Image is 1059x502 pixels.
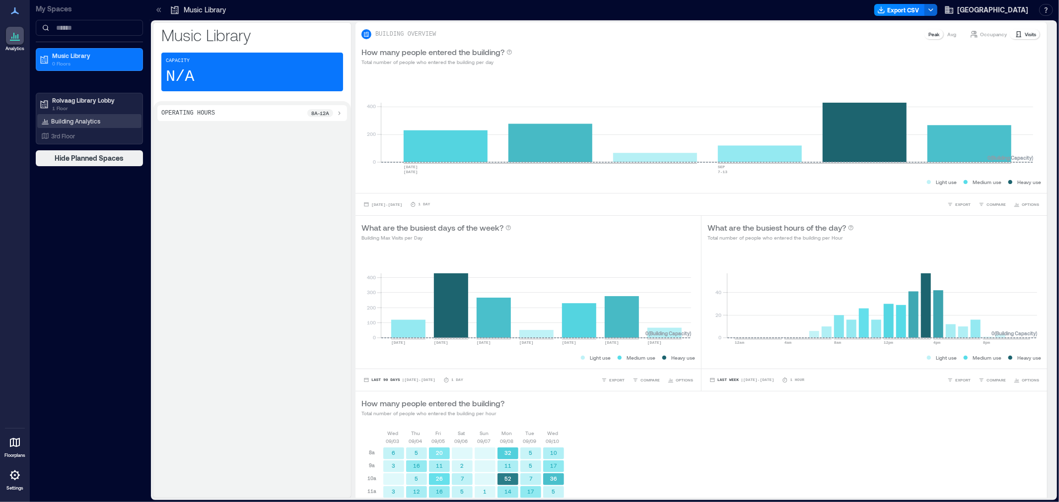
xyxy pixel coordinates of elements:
text: 5 [529,462,533,469]
text: 5 [461,488,464,495]
p: Settings [6,485,23,491]
p: 09/05 [432,437,445,445]
p: Occupancy [980,30,1007,38]
p: Building Analytics [51,117,100,125]
p: Light use [936,178,957,186]
tspan: 100 [367,319,376,325]
text: 10 [550,449,557,456]
text: 7 [461,475,464,482]
p: Music Library [52,52,136,60]
text: [DATE] [605,340,619,345]
tspan: 0 [719,334,722,340]
tspan: 20 [716,312,722,318]
p: Fri [436,429,441,437]
p: 09/03 [386,437,400,445]
p: BUILDING OVERVIEW [375,30,436,38]
button: OPTIONS [1012,199,1041,209]
p: 09/08 [500,437,514,445]
tspan: 0 [373,334,376,340]
text: [DATE] [519,340,534,345]
p: Total number of people who entered the building per hour [361,409,504,417]
button: [DATE]-[DATE] [361,199,404,209]
text: 5 [415,449,419,456]
p: 09/04 [409,437,423,445]
text: 14 [504,488,511,495]
p: Analytics [5,46,24,52]
button: COMPARE [977,199,1008,209]
p: Heavy use [1017,178,1041,186]
span: [DATE] - [DATE] [371,202,402,207]
text: [DATE] [404,170,418,174]
span: COMPARE [640,377,660,383]
text: 1 [484,488,487,495]
span: EXPORT [955,201,971,207]
button: Last Week |[DATE]-[DATE] [707,375,776,385]
text: [DATE] [477,340,491,345]
p: 1 Hour [790,377,804,383]
p: Medium use [973,178,1001,186]
button: Last 90 Days |[DATE]-[DATE] [361,375,437,385]
text: 52 [504,475,511,482]
p: Thu [411,429,420,437]
p: How many people entered the building? [361,397,504,409]
p: Peak [928,30,939,38]
text: 17 [528,488,535,495]
span: [GEOGRAPHIC_DATA] [957,5,1028,15]
text: 5 [552,488,556,495]
text: 2 [461,462,464,469]
tspan: 200 [367,131,376,137]
p: 10a [367,474,376,482]
a: Settings [3,463,27,494]
p: Wed [547,429,558,437]
p: Capacity [166,57,190,65]
p: 3rd Floor [51,132,75,140]
tspan: 400 [367,103,376,109]
text: 5 [529,449,533,456]
text: 12pm [884,340,893,345]
p: Visits [1025,30,1036,38]
p: Medium use [627,354,655,362]
button: COMPARE [631,375,662,385]
text: 26 [436,475,443,482]
span: COMPARE [987,201,1006,207]
p: What are the busiest hours of the day? [707,222,846,234]
p: 09/07 [478,437,491,445]
p: Rolvaag Library Lobby [52,96,136,104]
p: Heavy use [671,354,695,362]
text: 11 [436,462,443,469]
a: Analytics [2,24,27,55]
p: 8a - 12a [311,109,329,117]
text: [DATE] [647,340,662,345]
p: Wed [387,429,398,437]
p: Tue [525,429,534,437]
button: COMPARE [977,375,1008,385]
button: OPTIONS [666,375,695,385]
text: 16 [413,462,420,469]
text: [DATE] [391,340,406,345]
p: Avg [947,30,956,38]
span: OPTIONS [1022,201,1039,207]
text: 4am [784,340,792,345]
text: 32 [504,449,511,456]
text: 11 [504,462,511,469]
p: 1 Day [418,201,430,207]
text: [DATE] [562,340,576,345]
p: Music Library [161,25,343,45]
text: 17 [551,462,558,469]
button: [GEOGRAPHIC_DATA] [941,2,1031,18]
text: 7-13 [718,170,727,174]
p: My Spaces [36,4,143,14]
text: [DATE] [434,340,448,345]
tspan: 40 [716,289,722,295]
span: EXPORT [955,377,971,383]
text: 36 [550,475,557,482]
p: 09/09 [523,437,537,445]
p: Heavy use [1017,354,1041,362]
p: N/A [166,67,195,87]
p: Floorplans [4,452,25,458]
button: Hide Planned Spaces [36,150,143,166]
span: Hide Planned Spaces [55,153,124,163]
p: 09/10 [546,437,560,445]
text: 12 [413,488,420,495]
p: Total number of people who entered the building per Hour [707,234,854,242]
